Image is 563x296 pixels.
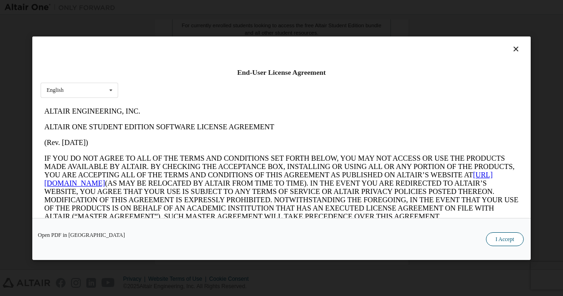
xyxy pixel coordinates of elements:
[4,51,478,117] p: IF YOU DO NOT AGREE TO ALL OF THE TERMS AND CONDITIONS SET FORTH BELOW, YOU MAY NOT ACCESS OR USE...
[4,67,452,84] a: [URL][DOMAIN_NAME]
[4,35,478,43] p: (Rev. [DATE])
[486,232,524,246] button: I Accept
[38,232,125,237] a: Open PDF in [GEOGRAPHIC_DATA]
[41,68,522,77] div: End-User License Agreement
[4,19,478,28] p: ALTAIR ONE STUDENT EDITION SOFTWARE LICENSE AGREEMENT
[4,125,478,158] p: This Altair One Student Edition Software License Agreement (“Agreement”) is between Altair Engine...
[47,87,64,93] div: English
[4,4,478,12] p: ALTAIR ENGINEERING, INC.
